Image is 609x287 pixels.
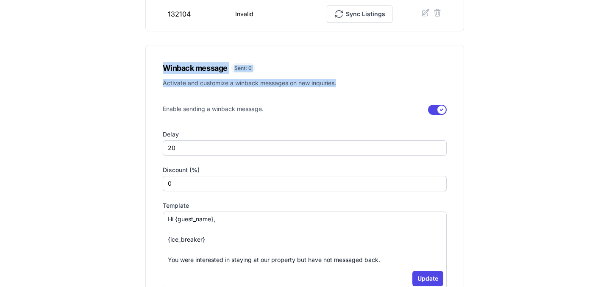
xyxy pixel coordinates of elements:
a: Sync Listings [327,6,392,22]
h1: Winback message [163,62,228,74]
label: Template [163,201,447,210]
div: Invalid [235,10,271,18]
div: 132104 [168,9,191,19]
span: Sync Listings [334,6,385,22]
button: Update [412,271,443,286]
p: Enable sending a winback message. [163,105,264,113]
label: Delay [163,130,447,139]
label: Discount (%) [163,166,447,174]
span: Sent: 0 [231,63,255,73]
p: Activate and customize a winback messages on new inquiries. [163,79,447,91]
textarea: Hi {guest_name}, {ice_breaker} You were interested in staying at our property but have not messag... [163,212,447,267]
